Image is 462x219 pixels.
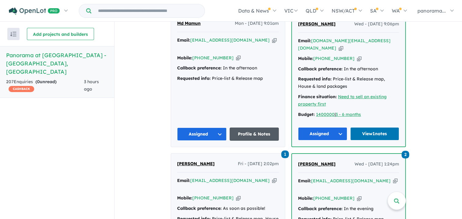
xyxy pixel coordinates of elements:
[177,160,215,168] a: [PERSON_NAME]
[298,112,315,117] strong: Budget:
[339,45,343,51] button: Copy
[350,127,399,140] a: View1notes
[272,177,277,184] button: Copy
[402,150,409,158] a: 2
[298,205,399,213] div: In the evening
[355,161,399,168] span: Wed - [DATE] 1:24pm
[6,78,84,93] div: 207 Enquir ies
[177,161,215,166] span: [PERSON_NAME]
[27,28,94,40] button: Add projects and builders
[298,76,399,90] div: Price-list & Release map, House & land packages
[35,79,56,84] strong: ( unread)
[177,205,279,212] div: As soon as possible!
[298,65,399,73] div: In the afternoon
[190,178,270,183] a: [EMAIL_ADDRESS][DOMAIN_NAME]
[177,128,227,141] button: Assigned
[84,79,99,92] span: 3 hours ago
[238,160,279,168] span: Fri - [DATE] 2:02pm
[298,94,387,107] a: Need to sell an existing property first
[6,51,108,76] h5: Panorama at [GEOGRAPHIC_DATA] - [GEOGRAPHIC_DATA] , [GEOGRAPHIC_DATA]
[298,20,336,28] a: [PERSON_NAME]
[313,195,355,201] a: [PHONE_NUMBER]
[177,76,211,81] strong: Requested info:
[230,128,279,141] a: Profile & Notes
[235,20,279,27] span: Mon - [DATE] 9:01am
[236,195,241,201] button: Copy
[313,56,355,61] a: [PHONE_NUMBER]
[93,4,203,17] input: Try estate name, suburb, builder or developer
[298,111,399,118] div: |
[357,55,362,62] button: Copy
[177,195,192,201] strong: Mobile:
[281,150,289,158] a: 1
[316,112,335,117] a: 1400000
[177,20,201,27] a: Md Mamun
[177,206,222,211] strong: Callback preference:
[272,37,277,43] button: Copy
[402,151,409,158] span: 2
[298,56,313,61] strong: Mobile:
[9,7,60,15] img: Openlot PRO Logo White
[177,55,192,61] strong: Mobile:
[393,178,398,184] button: Copy
[236,55,241,61] button: Copy
[298,178,311,184] strong: Email:
[298,161,336,167] span: [PERSON_NAME]
[192,55,234,61] a: [PHONE_NUMBER]
[298,21,336,27] span: [PERSON_NAME]
[37,79,40,84] span: 0
[354,20,399,28] span: Wed - [DATE] 9:06pm
[298,206,343,211] strong: Callback preference:
[177,65,222,71] strong: Callback preference:
[177,37,190,43] strong: Email:
[357,195,362,202] button: Copy
[177,65,279,72] div: In the afternoon
[336,112,361,117] a: 3 - 6 months
[417,8,446,14] span: panorama...
[177,20,201,26] span: Md Mamun
[298,76,332,82] strong: Requested info:
[177,75,279,82] div: Price-list & Release map
[298,66,343,72] strong: Callback preference:
[298,38,311,43] strong: Email:
[190,37,270,43] a: [EMAIL_ADDRESS][DOMAIN_NAME]
[298,127,347,140] button: Assigned
[298,94,337,99] strong: Finance situation:
[177,178,190,183] strong: Email:
[298,161,336,168] a: [PERSON_NAME]
[298,38,391,51] a: [DOMAIN_NAME][EMAIL_ADDRESS][DOMAIN_NAME]
[192,195,234,201] a: [PHONE_NUMBER]
[9,86,34,92] span: CASHBACK
[10,32,16,36] img: sort.svg
[311,178,391,184] a: [EMAIL_ADDRESS][DOMAIN_NAME]
[281,150,289,158] span: 1
[298,195,313,201] strong: Mobile:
